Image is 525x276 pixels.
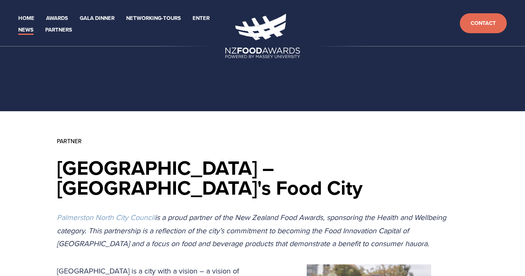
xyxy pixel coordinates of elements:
[18,14,34,23] a: Home
[460,13,507,34] a: Contact
[193,14,210,23] a: Enter
[57,137,82,145] a: Partner
[45,25,72,35] a: Partners
[80,14,115,23] a: Gala Dinner
[18,25,34,35] a: News
[46,14,68,23] a: Awards
[57,158,469,198] h1: [GEOGRAPHIC_DATA] – [GEOGRAPHIC_DATA]'s Food City
[57,212,155,222] a: Palmerston North City Council
[126,14,181,23] a: Networking-Tours
[57,212,448,249] em: is a proud partner of the New Zealand Food Awards, sponsoring the Health and Wellbeing category. ...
